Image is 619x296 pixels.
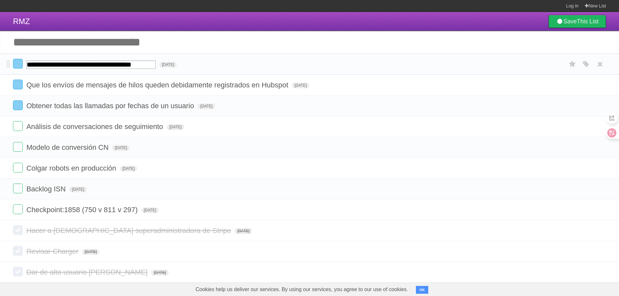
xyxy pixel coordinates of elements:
[13,59,23,69] label: Done
[198,103,215,109] span: [DATE]
[26,226,233,235] span: Hacer a [DEMOGRAPHIC_DATA] superadministradora de Stripe
[26,164,118,172] span: Colgar robots en producción
[13,142,23,152] label: Done
[120,166,137,172] span: [DATE]
[26,247,80,255] span: Revisar Charger
[13,184,23,193] label: Done
[82,249,99,255] span: [DATE]
[151,270,169,276] span: [DATE]
[141,207,159,213] span: [DATE]
[13,17,30,26] span: RMZ
[566,59,579,70] label: Star task
[159,62,177,68] span: [DATE]
[13,163,23,173] label: Done
[167,124,184,130] span: [DATE]
[13,204,23,214] label: Done
[416,286,429,294] button: OK
[13,80,23,89] label: Done
[577,18,599,25] b: This List
[26,268,149,276] span: Dar de alta usuario [PERSON_NAME]
[26,206,139,214] span: Checkpoint:1858 (750 v 811 v 297)
[69,187,87,192] span: [DATE]
[26,102,196,110] span: Obtener todas las llamadas por fechas de un usuario
[13,100,23,110] label: Done
[13,246,23,256] label: Done
[26,122,165,131] span: Análisis de conversaciones de seguimiento
[13,225,23,235] label: Done
[292,83,309,88] span: [DATE]
[548,15,606,28] a: SaveThis List
[26,143,110,151] span: Modelo de conversión CN
[189,283,415,296] span: Cookies help us deliver our services. By using our services, you agree to our use of cookies.
[26,81,290,89] span: Que los envíos de mensajes de hilos queden debidamente registrados en Hubspot
[26,185,67,193] span: Backlog ISN
[13,121,23,131] label: Done
[112,145,130,151] span: [DATE]
[235,228,252,234] span: [DATE]
[13,267,23,277] label: Done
